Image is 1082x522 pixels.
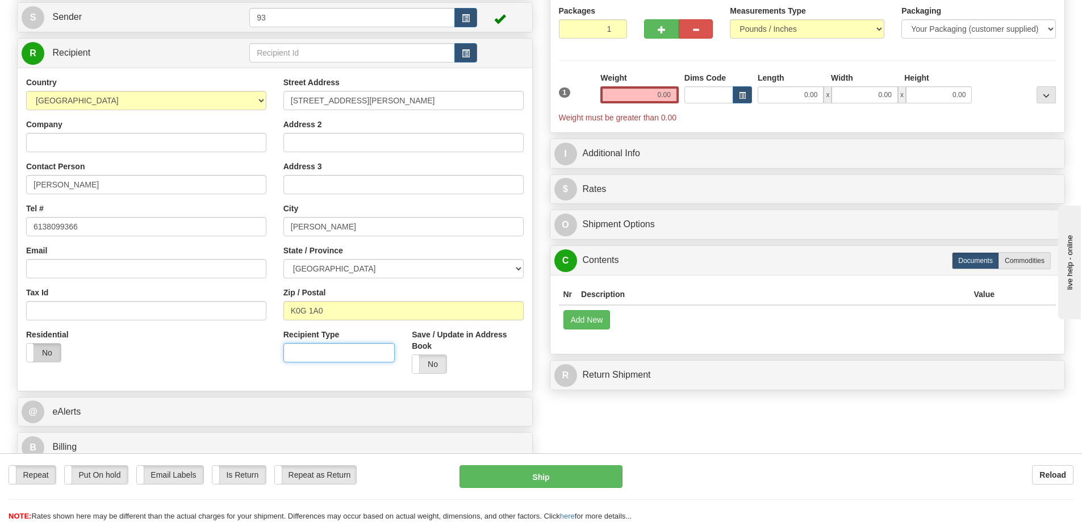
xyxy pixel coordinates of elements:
label: Packages [559,5,596,16]
label: Contact Person [26,161,85,172]
label: Repeat as Return [275,466,356,484]
label: No [412,355,446,373]
iframe: chat widget [1056,203,1081,319]
button: Add New [563,310,611,329]
label: Put On hold [65,466,128,484]
label: Recipient Type [283,329,340,340]
label: Height [904,72,929,83]
th: Description [576,284,969,305]
label: No [27,344,61,362]
label: Documents [952,252,999,269]
span: B [22,436,44,459]
input: Recipient Id [249,43,455,62]
a: B Billing [22,436,528,459]
label: Address 3 [283,161,322,172]
div: live help - online [9,10,105,18]
span: I [554,143,577,165]
span: $ [554,178,577,201]
button: Reload [1032,465,1073,485]
th: Nr [559,284,577,305]
label: Tax Id [26,287,48,298]
label: Repeat [9,466,56,484]
label: Save / Update in Address Book [412,329,523,352]
a: RReturn Shipment [554,364,1061,387]
span: Recipient [52,48,90,57]
button: Ship [459,465,623,488]
span: x [824,86,832,103]
label: Tel # [26,203,44,214]
a: CContents [554,249,1061,272]
label: Company [26,119,62,130]
label: State / Province [283,245,343,256]
label: Commodities [999,252,1051,269]
label: Length [758,72,784,83]
label: Zip / Postal [283,287,326,298]
span: NOTE: [9,512,31,520]
span: Billing [52,442,77,452]
input: Enter a location [283,91,524,110]
a: R Recipient [22,41,224,65]
a: S Sender [22,6,249,29]
input: Sender Id [249,8,455,27]
span: eAlerts [52,407,81,416]
label: Is Return [212,466,266,484]
span: O [554,214,577,236]
label: Email Labels [137,466,203,484]
a: OShipment Options [554,213,1061,236]
span: Sender [52,12,82,22]
span: R [22,42,44,65]
span: R [554,364,577,387]
th: Value [969,284,999,305]
span: 1 [559,87,571,98]
span: C [554,249,577,272]
span: S [22,6,44,29]
label: Email [26,245,47,256]
span: Weight must be greater than 0.00 [559,113,677,122]
label: Weight [600,72,626,83]
span: @ [22,400,44,423]
b: Reload [1039,470,1066,479]
label: Street Address [283,77,340,88]
label: Country [26,77,57,88]
span: x [898,86,906,103]
label: Packaging [901,5,941,16]
label: Width [831,72,853,83]
a: $Rates [554,178,1061,201]
label: Address 2 [283,119,322,130]
label: Dims Code [684,72,726,83]
a: IAdditional Info [554,142,1061,165]
label: Residential [26,329,69,340]
div: ... [1037,86,1056,103]
a: @ eAlerts [22,400,528,424]
a: here [560,512,575,520]
label: City [283,203,298,214]
label: Measurements Type [730,5,806,16]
